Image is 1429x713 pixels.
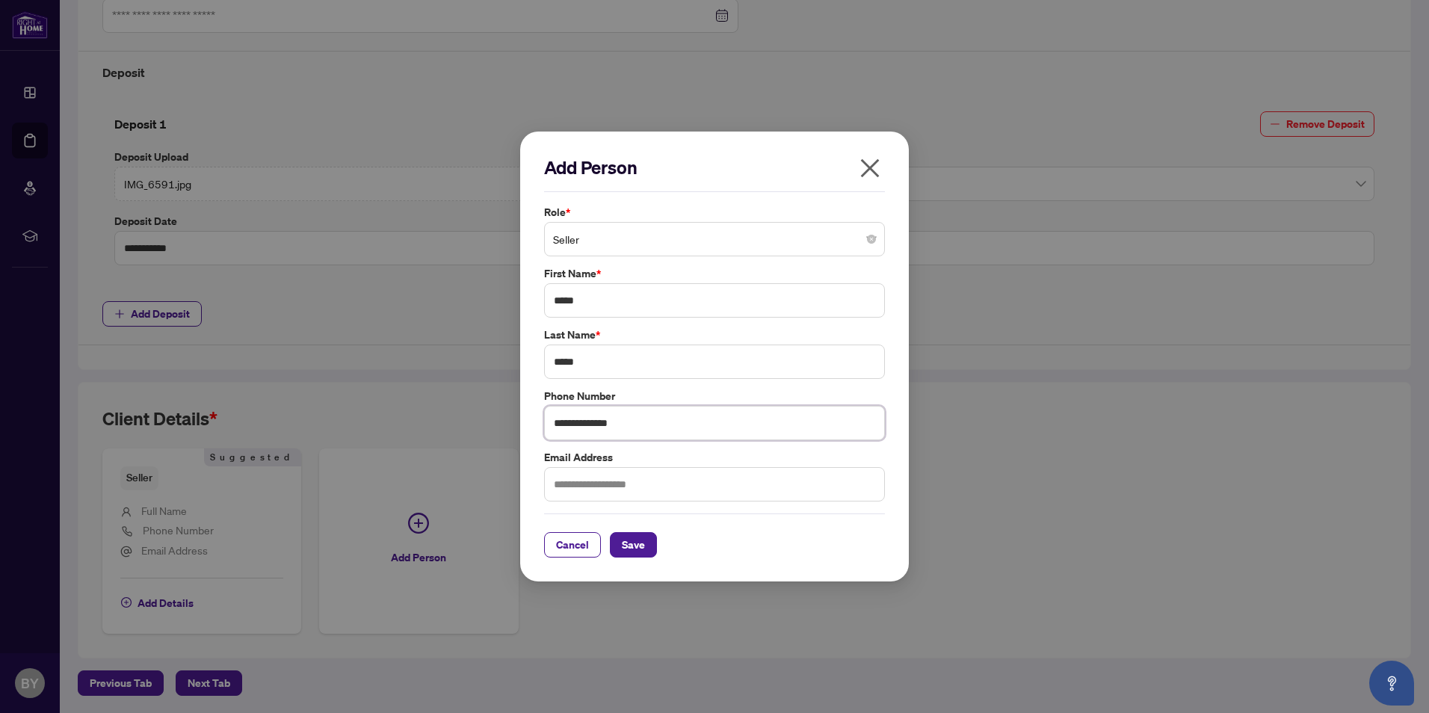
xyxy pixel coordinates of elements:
[544,449,885,466] label: Email Address
[556,533,589,557] span: Cancel
[544,532,601,558] button: Cancel
[1369,661,1414,706] button: Open asap
[544,327,885,343] label: Last Name
[544,388,885,404] label: Phone Number
[553,225,876,253] span: Seller
[867,235,876,244] span: close-circle
[544,204,885,220] label: Role
[858,156,882,180] span: close
[622,533,645,557] span: Save
[544,155,885,179] h2: Add Person
[610,532,657,558] button: Save
[544,265,885,282] label: First Name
